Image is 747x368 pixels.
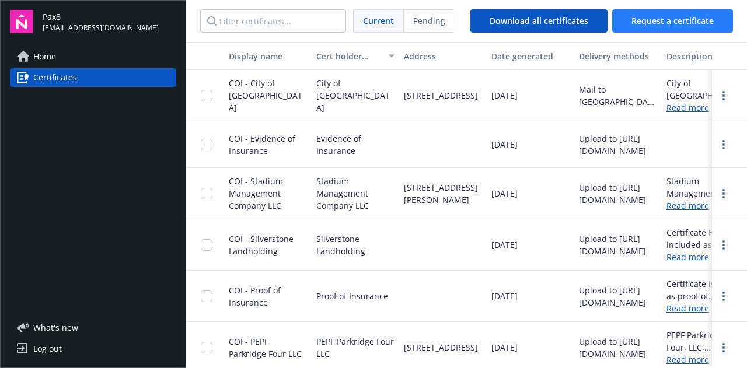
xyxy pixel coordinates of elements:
[491,138,518,150] span: [DATE]
[200,9,346,33] input: Filter certificates...
[579,181,657,206] div: Upload to [URL][DOMAIN_NAME]
[229,133,295,156] span: COI - Evidence of Insurance
[229,285,281,308] span: COI - Proof of Insurance
[404,89,478,101] span: [STREET_ADDRESS]
[491,341,518,353] span: [DATE]
[201,139,212,150] input: Toggle Row Selected
[33,339,62,358] div: Log out
[666,329,745,353] div: PEPF Parkridge Four, LLC, [PERSON_NAME] Enterprises Real Estate Group, and Principal Real Estate ...
[229,336,302,359] span: COI - PEPF Parkridge Four LLC
[491,187,518,199] span: [DATE]
[491,50,570,62] div: Date generated
[666,353,745,366] a: Read more
[404,10,455,32] span: Pending
[229,176,283,211] span: COI - Stadium Management Company LLC
[404,181,482,206] span: [STREET_ADDRESS][PERSON_NAME]
[201,290,212,302] input: Toggle Row Selected
[43,23,159,33] span: [EMAIL_ADDRESS][DOMAIN_NAME]
[316,290,388,302] span: Proof of Insurance
[201,90,212,101] input: Toggle Row Selected
[316,233,395,257] span: Silverstone Landholding
[579,284,657,309] div: Upload to [URL][DOMAIN_NAME]
[316,335,395,360] span: PEPF Parkridge Four LLC
[666,77,745,101] div: City of [GEOGRAPHIC_DATA] is included as an additional insured as required by a written contract ...
[10,321,97,334] button: What's new
[666,302,745,314] a: Read more
[316,132,395,157] span: Evidence of Insurance
[229,50,307,62] div: Display name
[666,101,745,114] a: Read more
[579,83,657,108] div: Mail to [GEOGRAPHIC_DATA][STREET_ADDRESS]
[574,42,662,70] button: Delivery methods
[10,47,176,66] a: Home
[33,321,78,334] span: What ' s new
[10,68,176,87] a: Certificates
[470,9,608,33] button: Download all certificates
[201,188,212,199] input: Toggle Row Selected
[717,238,731,252] a: more
[579,50,657,62] div: Delivery methods
[316,50,382,62] div: Cert holder name
[33,68,77,87] span: Certificates
[229,233,294,257] span: COI - Silverstone Landholding
[43,10,159,23] span: Pax8
[201,342,212,353] input: Toggle Row Selected
[717,138,731,152] a: more
[666,251,745,263] a: Read more
[491,89,518,101] span: [DATE]
[363,15,394,27] span: Current
[666,199,745,212] a: Read more
[717,289,731,303] a: more
[631,15,714,26] span: Request a certificate
[612,9,733,33] button: Request a certificate
[229,78,302,113] span: COI - City of [GEOGRAPHIC_DATA]
[717,187,731,201] a: more
[10,10,33,33] img: navigator-logo.svg
[491,239,518,251] span: [DATE]
[717,89,731,103] a: more
[316,175,395,212] span: Stadium Management Company LLC
[404,341,478,353] span: [STREET_ADDRESS]
[399,42,487,70] button: Address
[201,239,212,251] input: Toggle Row Selected
[33,47,56,66] span: Home
[404,50,482,62] div: Address
[579,132,657,157] div: Upload to [URL][DOMAIN_NAME]
[316,77,395,114] span: City of [GEOGRAPHIC_DATA]
[413,15,445,27] span: Pending
[487,42,574,70] button: Date generated
[666,50,745,62] div: Description
[224,42,312,70] button: Display name
[666,226,745,251] div: Certificate Holder is included as Additional Insured as respects Umbrella Liability in accordance...
[312,42,399,70] button: Cert holder name
[666,175,745,199] div: Stadium Management Company, LLC, Denver Broncos Team, LLC, d/b/a Denver Broncos Football Club , a...
[717,341,731,355] a: more
[579,233,657,257] div: Upload to [URL][DOMAIN_NAME]
[490,10,588,32] div: Download all certificates
[666,278,745,302] div: Certificate is issued as proof of insurance only.
[43,10,176,33] button: Pax8[EMAIL_ADDRESS][DOMAIN_NAME]
[579,335,657,360] div: Upload to [URL][DOMAIN_NAME]
[491,290,518,302] span: [DATE]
